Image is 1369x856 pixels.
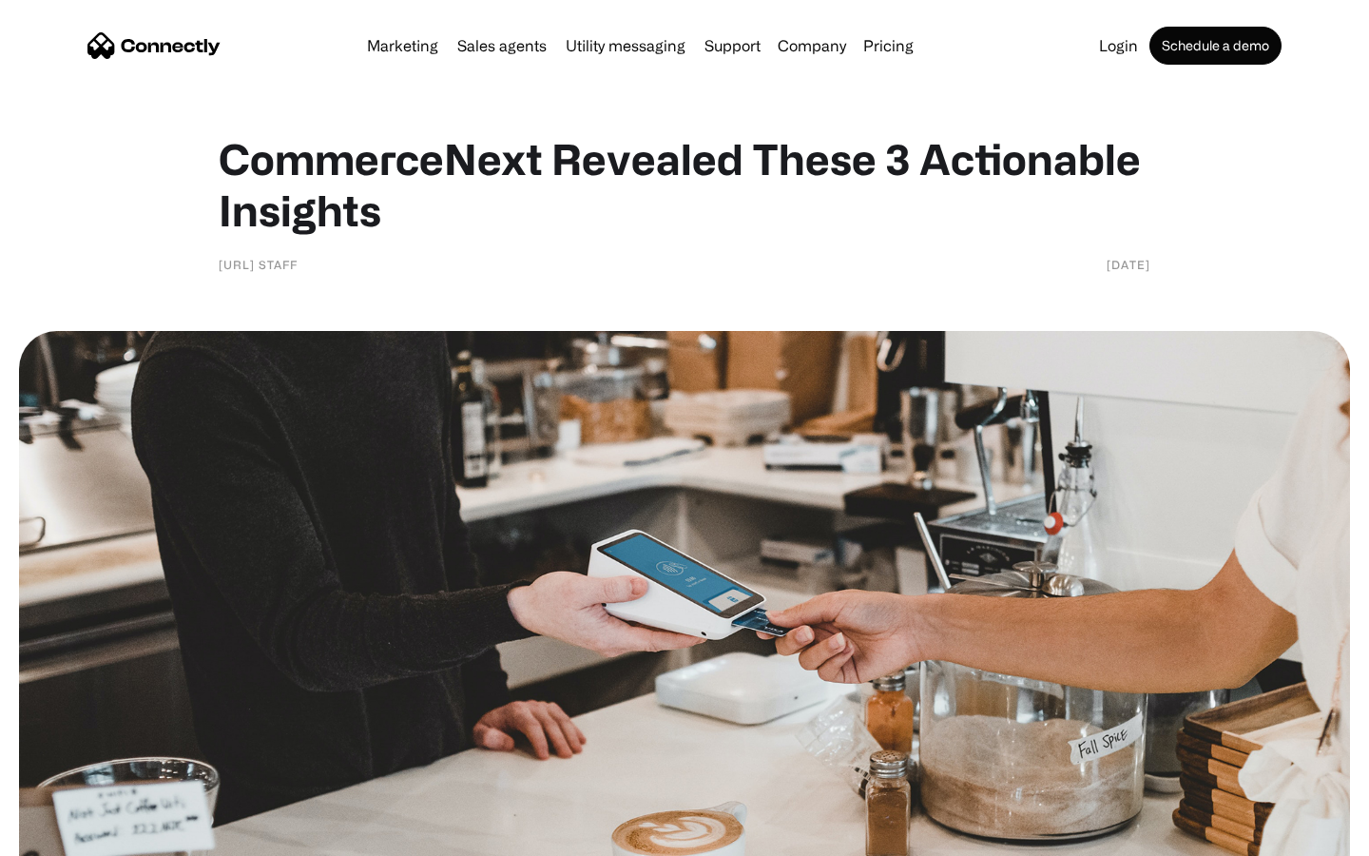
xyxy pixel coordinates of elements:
[697,38,768,53] a: Support
[359,38,446,53] a: Marketing
[219,133,1150,236] h1: CommerceNext Revealed These 3 Actionable Insights
[1107,255,1150,274] div: [DATE]
[558,38,693,53] a: Utility messaging
[38,823,114,849] ul: Language list
[19,823,114,849] aside: Language selected: English
[856,38,921,53] a: Pricing
[778,32,846,59] div: Company
[219,255,298,274] div: [URL] Staff
[1091,38,1146,53] a: Login
[1149,27,1282,65] a: Schedule a demo
[450,38,554,53] a: Sales agents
